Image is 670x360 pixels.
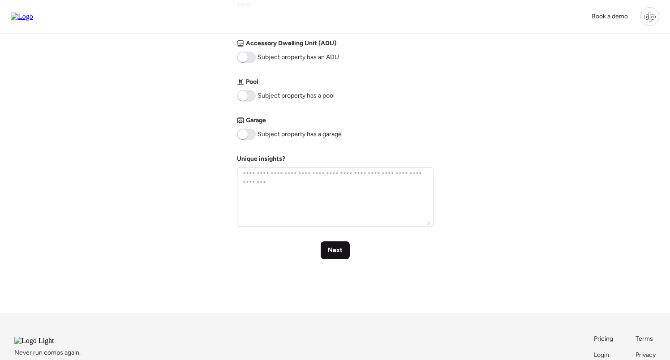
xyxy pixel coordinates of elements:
[592,13,628,20] span: Book a demo
[246,116,266,125] span: Garage
[258,53,339,62] span: Subject property has an ADU
[258,91,335,100] span: Subject property has a pool
[14,348,81,357] span: Never run comps again.
[594,335,613,343] span: Pricing
[246,39,336,48] span: Accessory Dwelling Unit (ADU)
[636,351,656,359] span: Privacy
[594,334,614,343] a: Pricing
[328,246,343,255] span: Next
[594,351,614,360] a: Login
[636,335,653,343] span: Terms
[237,155,285,163] label: Unique insights?
[636,351,656,360] a: Privacy
[246,77,258,86] span: Pool
[14,337,78,345] img: Logo Light
[594,351,609,359] span: Login
[258,130,342,139] span: Subject property has a garage
[636,334,656,343] a: Terms
[11,13,33,21] img: Logo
